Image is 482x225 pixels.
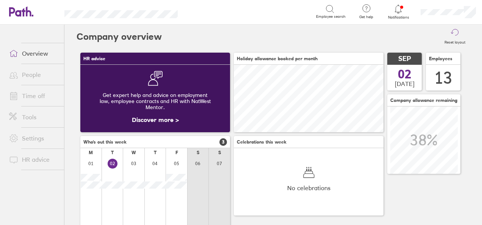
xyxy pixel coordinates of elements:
div: Get expert help and advice on employment law, employee contracts and HR with NatWest Mentor. [86,86,224,116]
span: Employee search [316,14,346,19]
a: Discover more > [132,116,179,123]
div: S [197,150,199,155]
a: Time off [3,88,64,103]
div: F [175,150,178,155]
a: Settings [3,131,64,146]
span: No celebrations [287,184,330,191]
a: HR advice [3,152,64,167]
span: Holiday allowance booked per month [237,56,318,61]
span: Company allowance remaining [390,98,457,103]
span: [DATE] [395,80,415,87]
span: SEP [398,55,411,63]
div: T [154,150,156,155]
div: M [89,150,93,155]
span: Who's out this week [83,139,127,145]
div: T [111,150,114,155]
span: 3 [219,138,227,146]
div: Search [198,8,218,15]
a: Overview [3,46,64,61]
span: Notifications [386,15,411,20]
span: Employees [429,56,452,61]
span: HR advice [83,56,105,61]
span: 02 [398,68,412,80]
div: S [218,150,221,155]
div: 13 [434,68,452,87]
a: Notifications [386,4,411,20]
a: People [3,67,64,82]
div: W [131,150,136,155]
label: Reset layout [440,38,470,45]
span: Get help [354,15,379,19]
button: Reset layout [440,25,470,49]
span: Celebrations this week [237,139,286,145]
h2: Company overview [77,25,162,49]
a: Tools [3,109,64,125]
